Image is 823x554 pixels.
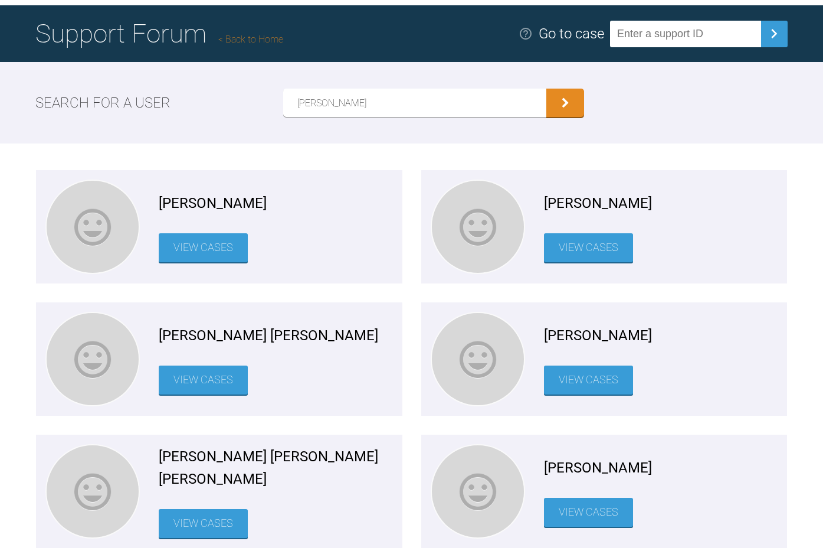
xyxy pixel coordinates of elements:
[47,445,139,537] img: Alina Teodora Ioana
[159,509,248,538] a: View Cases
[47,181,139,273] img: Teodora Kasseckert
[544,366,633,395] a: View Cases
[519,27,533,41] img: help.e70b9f3d.svg
[432,445,524,537] img: Teodora Marola
[544,233,633,262] a: View Cases
[432,181,524,273] img: Teodora Todorova
[159,233,248,262] a: View Cases
[432,313,524,405] img: Teodora-Oana Bogdan
[218,34,283,45] a: Back to Home
[544,457,652,479] span: [PERSON_NAME]
[283,89,546,117] input: Enter a user's name
[159,366,248,395] a: View Cases
[539,22,604,45] div: Go to case
[35,92,170,114] h2: Search for a user
[544,192,652,214] span: [PERSON_NAME]
[544,324,652,347] span: [PERSON_NAME]
[47,313,139,405] img: Jipa Ilia Teodora
[35,13,283,54] h1: Support Forum
[159,192,267,214] span: [PERSON_NAME]
[544,498,633,527] a: View Cases
[765,24,783,43] img: chevronRight.28bd32b0.svg
[159,445,393,491] span: [PERSON_NAME] [PERSON_NAME] [PERSON_NAME]
[159,324,378,347] span: [PERSON_NAME] [PERSON_NAME]
[610,21,761,47] input: Enter a support ID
